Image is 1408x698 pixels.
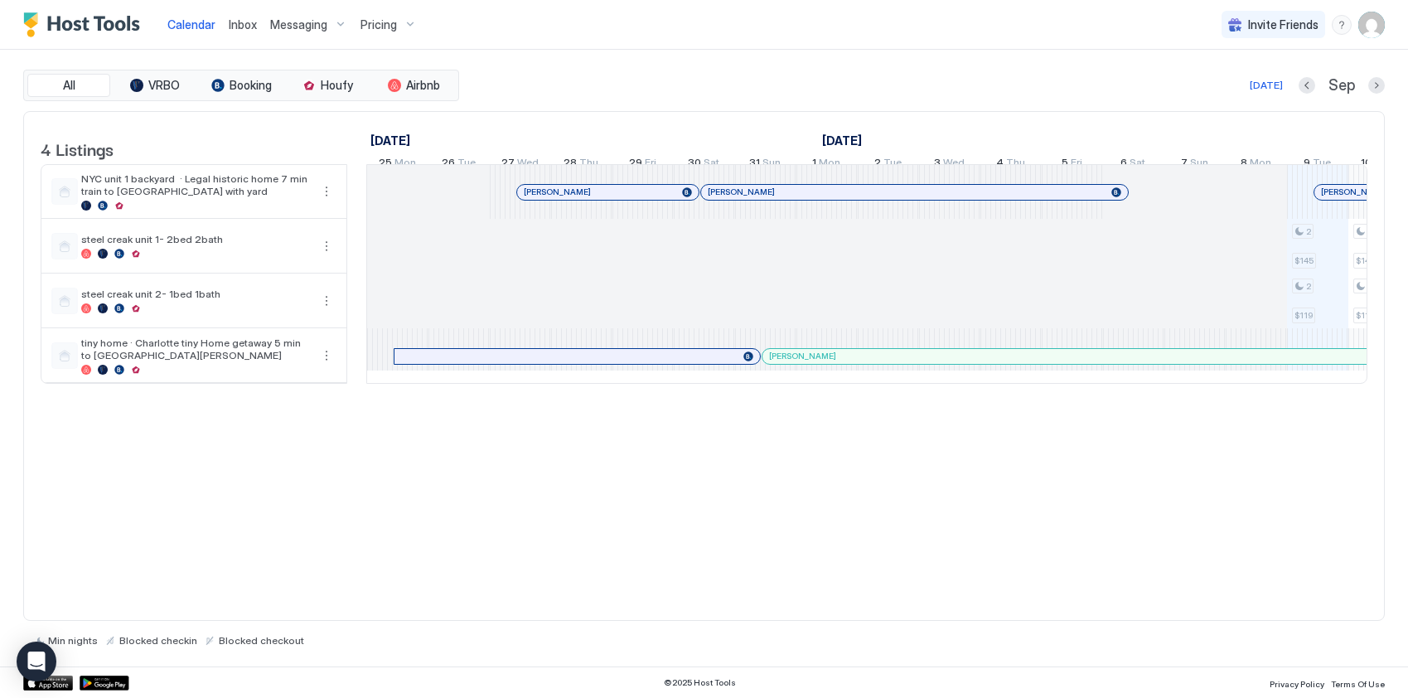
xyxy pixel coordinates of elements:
[1357,153,1400,177] a: September 10, 2025
[219,634,304,647] span: Blocked checkout
[708,187,775,197] span: [PERSON_NAME]
[200,74,283,97] button: Booking
[501,156,515,173] span: 27
[80,676,129,691] a: Google Play Store
[645,156,656,173] span: Fri
[1177,153,1212,177] a: September 7, 2025
[17,642,56,681] div: Open Intercom Messenger
[625,153,660,177] a: August 29, 2025
[317,236,336,256] button: More options
[167,16,215,33] a: Calendar
[360,17,397,32] span: Pricing
[497,153,543,177] a: August 27, 2025
[1356,255,1375,266] span: $145
[270,17,327,32] span: Messaging
[943,156,965,173] span: Wed
[1321,187,1388,197] span: [PERSON_NAME]
[870,153,906,177] a: September 2, 2025
[23,70,459,101] div: tab-group
[812,156,816,173] span: 1
[81,233,310,245] span: steel creak unit 1- 2bed 2bath
[317,346,336,366] div: menu
[749,156,760,173] span: 31
[1306,281,1311,292] span: 2
[366,128,414,153] a: August 25, 2025
[1331,679,1385,689] span: Terms Of Use
[317,291,336,311] button: More options
[1250,78,1283,93] div: [DATE]
[1248,17,1318,32] span: Invite Friends
[114,74,196,97] button: VRBO
[762,156,781,173] span: Sun
[1294,255,1314,266] span: $145
[229,17,257,32] span: Inbox
[406,78,440,93] span: Airbnb
[321,78,353,93] span: Houfy
[1270,674,1324,691] a: Privacy Policy
[819,156,840,173] span: Mon
[579,156,598,173] span: Thu
[688,156,701,173] span: 30
[81,337,310,361] span: tiny home · Charlotte tiny Home getaway 5 min to [GEOGRAPHIC_DATA][PERSON_NAME]
[1130,156,1145,173] span: Sat
[317,182,336,201] button: More options
[1241,156,1247,173] span: 8
[1358,12,1385,38] div: User profile
[23,676,73,691] a: App Store
[883,156,902,173] span: Tue
[1270,679,1324,689] span: Privacy Policy
[1368,77,1385,94] button: Next month
[48,634,98,647] span: Min nights
[996,156,1004,173] span: 4
[1306,226,1311,237] span: 2
[1328,76,1355,95] span: Sep
[1304,156,1310,173] span: 9
[1116,153,1149,177] a: September 6, 2025
[934,156,941,173] span: 3
[1356,310,1374,321] span: $119
[230,78,272,93] span: Booking
[438,153,480,177] a: August 26, 2025
[27,74,110,97] button: All
[664,677,736,688] span: © 2025 Host Tools
[81,172,310,197] span: NYC unit 1 backyard · Legal historic home 7 min train to [GEOGRAPHIC_DATA] with yard
[1299,153,1335,177] a: September 9, 2025
[1294,310,1313,321] span: $119
[1236,153,1275,177] a: September 8, 2025
[1057,153,1086,177] a: September 5, 2025
[1181,156,1188,173] span: 7
[81,288,310,300] span: steel creak unit 2- 1bed 1bath
[992,153,1029,177] a: September 4, 2025
[1361,156,1372,173] span: 10
[1331,674,1385,691] a: Terms Of Use
[148,78,180,93] span: VRBO
[229,16,257,33] a: Inbox
[808,153,844,177] a: September 1, 2025
[1313,156,1331,173] span: Tue
[1120,156,1127,173] span: 6
[41,136,114,161] span: 4 Listings
[1299,77,1315,94] button: Previous month
[769,351,836,361] span: [PERSON_NAME]
[704,156,719,173] span: Sat
[375,153,420,177] a: August 25, 2025
[372,74,455,97] button: Airbnb
[1006,156,1025,173] span: Thu
[317,346,336,366] button: More options
[1071,156,1082,173] span: Fri
[394,156,416,173] span: Mon
[317,291,336,311] div: menu
[1332,15,1352,35] div: menu
[23,12,148,37] a: Host Tools Logo
[818,128,866,153] a: September 1, 2025
[63,78,75,93] span: All
[930,153,969,177] a: September 3, 2025
[559,153,602,177] a: August 28, 2025
[379,156,392,173] span: 25
[745,153,785,177] a: August 31, 2025
[1250,156,1271,173] span: Mon
[317,236,336,256] div: menu
[1062,156,1068,173] span: 5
